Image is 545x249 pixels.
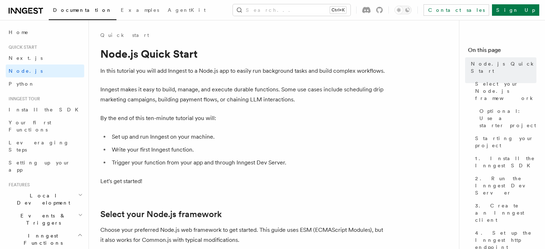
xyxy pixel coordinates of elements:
[168,7,206,13] span: AgentKit
[110,145,387,155] li: Write your first Inngest function.
[6,116,84,136] a: Your first Functions
[100,66,387,76] p: In this tutorial you will add Inngest to a Node.js app to easily run background tasks and build c...
[100,225,387,245] p: Choose your preferred Node.js web framework to get started. This guide uses ESM (ECMAScript Modul...
[6,192,78,206] span: Local Development
[6,189,84,209] button: Local Development
[479,107,536,129] span: Optional: Use a starter project
[6,26,84,39] a: Home
[100,176,387,186] p: Let's get started!
[6,77,84,90] a: Python
[472,132,536,152] a: Starting your project
[9,120,51,133] span: Your first Functions
[6,156,84,176] a: Setting up your app
[116,2,163,19] a: Examples
[6,64,84,77] a: Node.js
[492,4,539,16] a: Sign Up
[6,212,78,226] span: Events & Triggers
[9,29,29,36] span: Home
[395,6,412,14] button: Toggle dark mode
[6,96,40,102] span: Inngest tour
[9,68,43,74] span: Node.js
[6,182,30,188] span: Features
[475,175,536,196] span: 2. Run the Inngest Dev Server
[475,80,536,102] span: Select your Node.js framework
[163,2,210,19] a: AgentKit
[468,46,536,57] h4: On this page
[6,103,84,116] a: Install the SDK
[100,209,222,219] a: Select your Node.js framework
[475,155,536,169] span: 1. Install the Inngest SDK
[6,44,37,50] span: Quick start
[233,4,350,16] button: Search...Ctrl+K
[6,136,84,156] a: Leveraging Steps
[475,135,536,149] span: Starting your project
[330,6,346,14] kbd: Ctrl+K
[475,202,536,224] span: 3. Create an Inngest client
[6,52,84,64] a: Next.js
[468,57,536,77] a: Node.js Quick Start
[100,47,387,60] h1: Node.js Quick Start
[121,7,159,13] span: Examples
[472,199,536,226] a: 3. Create an Inngest client
[100,85,387,105] p: Inngest makes it easy to build, manage, and execute durable functions. Some use cases include sch...
[472,152,536,172] a: 1. Install the Inngest SDK
[9,107,83,112] span: Install the SDK
[110,132,387,142] li: Set up and run Inngest on your machine.
[471,60,536,75] span: Node.js Quick Start
[9,81,35,87] span: Python
[472,172,536,199] a: 2. Run the Inngest Dev Server
[49,2,116,20] a: Documentation
[6,209,84,229] button: Events & Triggers
[9,160,70,173] span: Setting up your app
[9,140,69,153] span: Leveraging Steps
[477,105,536,132] a: Optional: Use a starter project
[110,158,387,168] li: Trigger your function from your app and through Inngest Dev Server.
[6,232,77,246] span: Inngest Functions
[424,4,489,16] a: Contact sales
[53,7,112,13] span: Documentation
[100,32,149,39] a: Quick start
[100,113,387,123] p: By the end of this ten-minute tutorial you will:
[9,55,43,61] span: Next.js
[472,77,536,105] a: Select your Node.js framework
